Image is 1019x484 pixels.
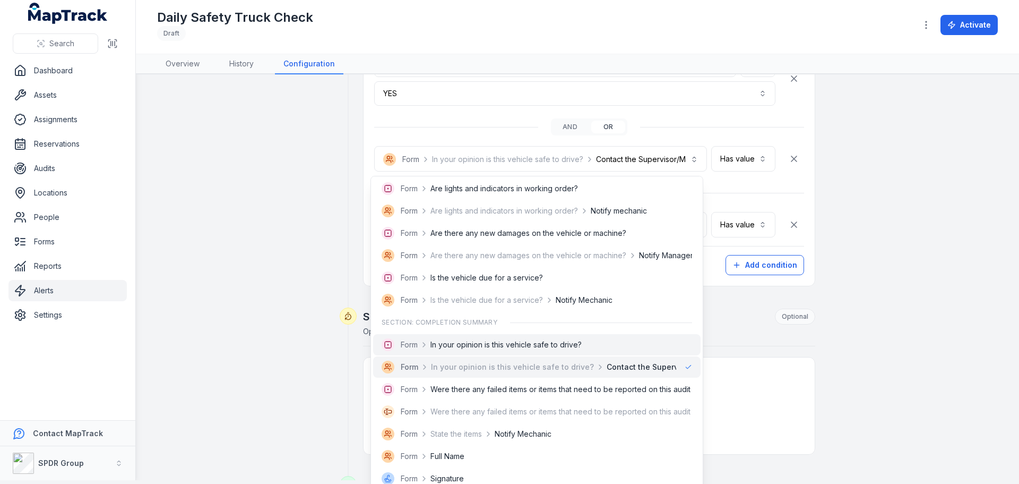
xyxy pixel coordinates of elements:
span: Form [401,339,418,350]
span: Signature [430,473,464,484]
span: Form [401,362,418,372]
span: Contact the Supervisor/Manager immediately you can not drive until this is rectified [607,362,919,372]
span: Notify Mechanic [495,429,551,439]
span: Are lights and indicators in working order? [430,183,578,194]
span: Form [401,228,418,239]
span: Is the vehicle due for a service? [430,273,543,283]
span: Are lights and indicators in working order? [430,206,578,216]
span: Are there any new damages on the vehicle or machine? [430,250,626,261]
span: Notify Manager or Mechanic [639,250,739,261]
span: Form [401,273,418,283]
span: Is the vehicle due for a service? [430,295,543,305]
span: Form [401,451,418,462]
span: Form [401,183,418,194]
span: Were there any failed items or items that need to be reported on this audit [430,406,690,417]
span: Full Name [430,451,464,462]
span: Form [401,206,418,216]
span: Are there any new damages on the vehicle or machine? [430,228,626,239]
span: In your opinion is this vehicle safe to drive? [431,362,594,372]
span: Notify mechanic [591,206,647,216]
span: Form [401,295,418,305]
span: Form [401,473,418,484]
span: In your opinion is this vehicle safe to drive? [430,339,582,350]
span: Notify Mechanic [556,295,612,305]
button: FormIn your opinion is this vehicle safe to drive?Contact the Supervisor/Manager immediately you ... [374,146,707,172]
span: Were there any failed items or items that need to be reported on this audit [430,384,690,395]
span: Form [401,250,418,261]
span: Form [401,406,418,417]
span: State the items [430,429,482,439]
span: Form [401,429,418,439]
span: Form [401,384,418,395]
div: Section: Completion Summary [373,312,701,333]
